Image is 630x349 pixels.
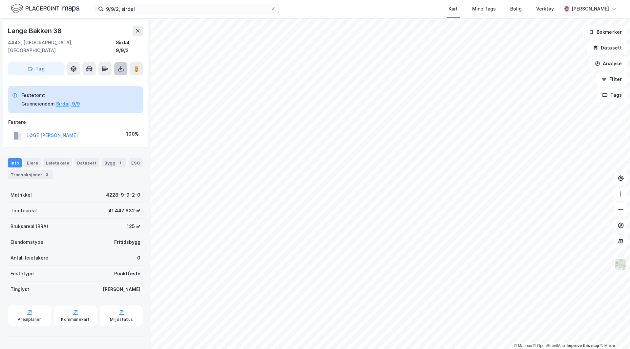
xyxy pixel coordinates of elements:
[129,158,143,167] div: ESG
[117,160,123,166] div: 1
[137,254,140,262] div: 0
[10,3,79,14] img: logo.f888ab2527a4732fd821a326f86c7f29.svg
[596,73,627,86] button: Filter
[21,91,80,99] div: Festetomt
[589,57,627,70] button: Analyse
[583,26,627,39] button: Bokmerker
[114,270,140,278] div: Punktfeste
[536,5,554,13] div: Verktøy
[533,343,565,348] a: OpenStreetMap
[103,285,140,293] div: [PERSON_NAME]
[8,158,22,167] div: Info
[102,158,126,167] div: Bygg
[10,285,29,293] div: Tinglyst
[10,238,43,246] div: Eiendomstype
[597,318,630,349] iframe: Chat Widget
[510,5,522,13] div: Bolig
[10,207,37,215] div: Tomteareal
[8,170,53,179] div: Transaksjoner
[514,343,532,348] a: Mapbox
[44,171,50,178] div: 3
[8,39,116,54] div: 4443, [GEOGRAPHIC_DATA], [GEOGRAPHIC_DATA]
[587,41,627,54] button: Datasett
[8,62,64,75] button: Tag
[615,259,627,271] img: Z
[116,39,143,54] div: Sirdal, 9/9/2
[18,317,41,322] div: Arealplaner
[597,318,630,349] div: Kontrollprogram for chat
[126,130,139,138] div: 100%
[449,5,458,13] div: Kart
[10,270,34,278] div: Festetype
[8,118,143,126] div: Festere
[597,88,627,102] button: Tags
[61,317,90,322] div: Kommunekart
[10,223,48,230] div: Bruksareal (BRA)
[110,317,133,322] div: Miljøstatus
[43,158,72,167] div: Leietakere
[8,26,63,36] div: Lange Bakken 38
[108,207,140,215] div: 41 447 632 ㎡
[56,100,80,108] button: Sirdal, 9/9
[572,5,609,13] div: [PERSON_NAME]
[106,191,140,199] div: 4228-9-9-2-0
[114,238,140,246] div: Fritidsbygg
[127,223,140,230] div: 125 ㎡
[74,158,99,167] div: Datasett
[472,5,496,13] div: Mine Tags
[21,100,55,108] div: Grunneiendom
[10,254,48,262] div: Antall leietakere
[10,191,32,199] div: Matrikkel
[24,158,41,167] div: Eiere
[103,4,271,14] input: Søk på adresse, matrikkel, gårdeiere, leietakere eller personer
[567,343,599,348] a: Improve this map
